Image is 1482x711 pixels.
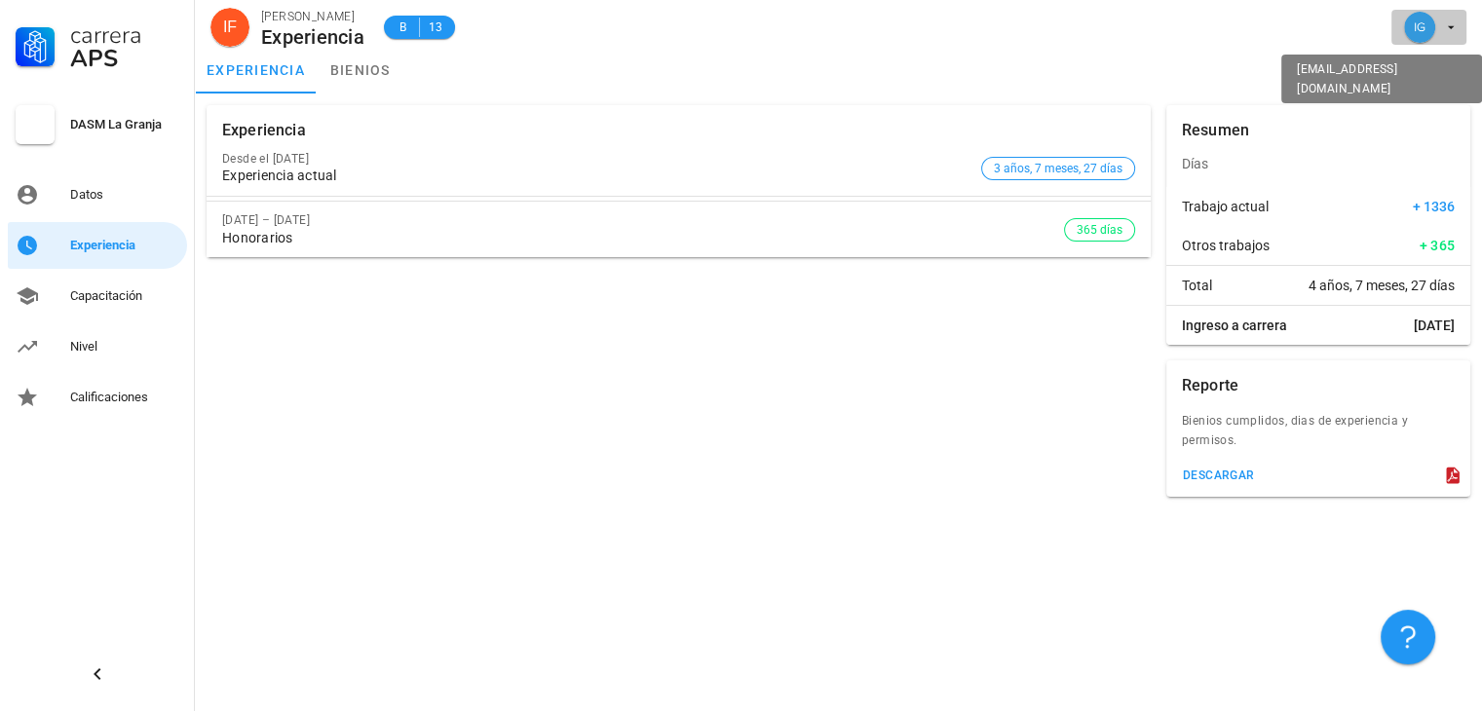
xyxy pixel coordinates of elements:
[222,152,973,166] div: Desde el [DATE]
[70,23,179,47] div: Carrera
[1182,316,1287,335] span: Ingreso a carrera
[70,339,179,355] div: Nivel
[70,47,179,70] div: APS
[1166,411,1470,462] div: Bienios cumplidos, dias de experiencia y permisos.
[70,187,179,203] div: Datos
[428,18,443,37] span: 13
[210,8,249,47] div: avatar
[222,168,973,184] div: Experiencia actual
[8,222,187,269] a: Experiencia
[1182,236,1270,255] span: Otros trabajos
[8,323,187,370] a: Nivel
[1182,105,1249,156] div: Resumen
[1182,197,1269,216] span: Trabajo actual
[222,230,1064,246] div: Honorarios
[1077,219,1122,241] span: 365 días
[396,18,411,37] span: B
[1166,140,1470,187] div: Días
[1413,197,1455,216] span: + 1336
[1414,316,1455,335] span: [DATE]
[1182,276,1212,295] span: Total
[70,288,179,304] div: Capacitación
[222,213,1064,227] div: [DATE] – [DATE]
[70,117,179,132] div: DASM La Granja
[70,390,179,405] div: Calificaciones
[1309,276,1455,295] span: 4 años, 7 meses, 27 días
[8,374,187,421] a: Calificaciones
[223,8,237,47] span: IF
[1420,236,1455,255] span: + 365
[8,273,187,319] a: Capacitación
[261,26,364,48] div: Experiencia
[261,7,364,26] div: [PERSON_NAME]
[1182,360,1238,411] div: Reporte
[222,105,306,156] div: Experiencia
[1404,12,1435,43] div: avatar
[195,47,317,94] a: experiencia
[1174,462,1263,489] button: descargar
[70,238,179,253] div: Experiencia
[994,158,1122,179] span: 3 años, 7 meses, 27 días
[8,171,187,218] a: Datos
[1182,468,1255,482] div: descargar
[317,47,404,94] a: bienios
